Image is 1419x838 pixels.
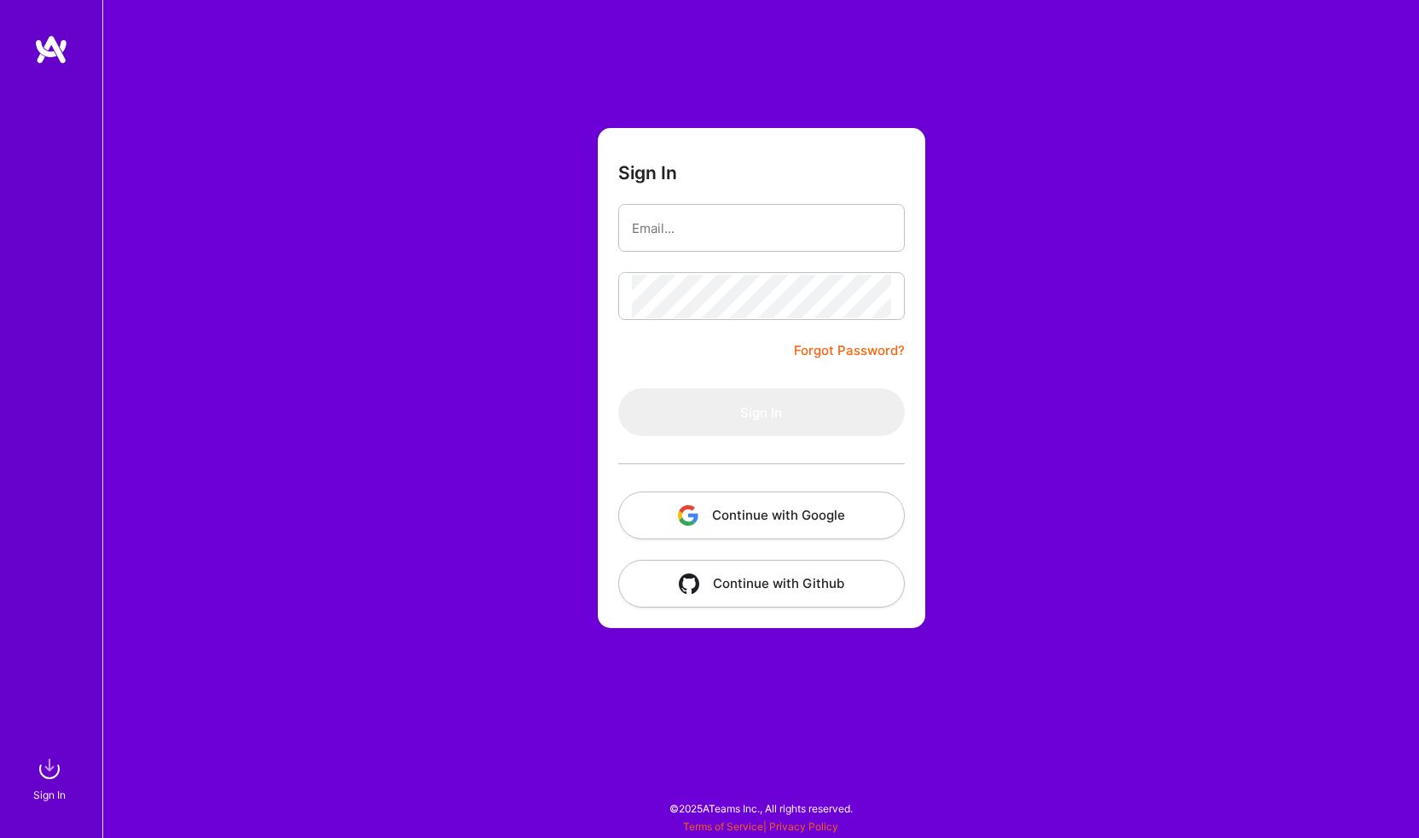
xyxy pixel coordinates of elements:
[632,207,891,250] input: Email...
[679,573,699,594] img: icon
[618,162,677,183] h3: Sign In
[618,492,905,539] button: Continue with Google
[683,820,838,833] span: |
[794,340,905,361] a: Forgot Password?
[36,752,67,804] a: sign inSign In
[618,560,905,608] button: Continue with Github
[678,505,698,526] img: icon
[618,388,905,436] button: Sign In
[33,786,66,804] div: Sign In
[102,787,1419,829] div: © 2025 ATeams Inc., All rights reserved.
[769,820,838,833] a: Privacy Policy
[683,820,763,833] a: Terms of Service
[32,752,67,786] img: sign in
[34,34,68,65] img: logo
